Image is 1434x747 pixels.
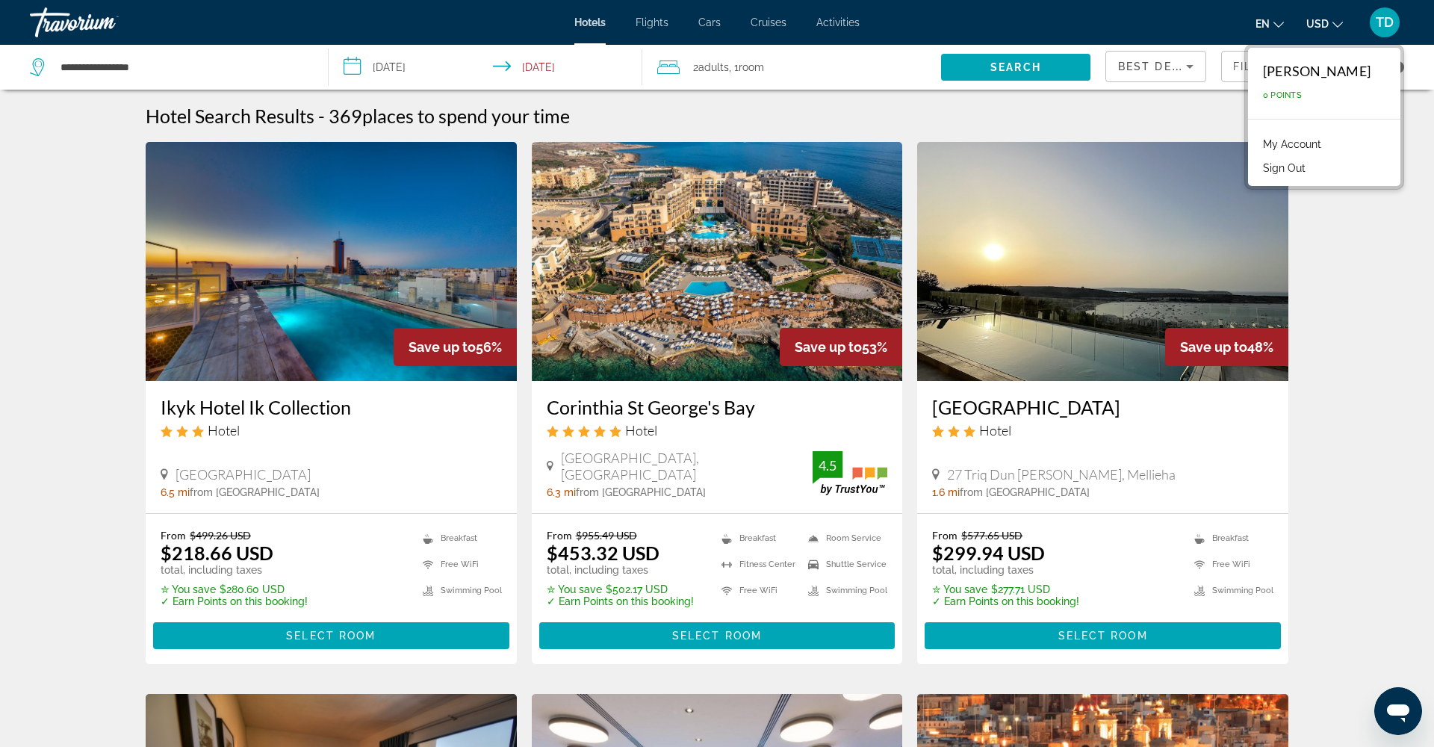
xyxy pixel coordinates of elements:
[547,422,888,438] div: 5 star Hotel
[932,583,987,595] span: ✮ You save
[1118,58,1194,75] mat-select: Sort by
[1187,529,1273,548] li: Breakfast
[394,328,517,366] div: 56%
[739,61,764,73] span: Room
[547,529,572,542] span: From
[1255,134,1329,154] a: My Account
[1306,13,1343,34] button: Change currency
[941,54,1090,81] button: Search
[990,61,1041,73] span: Search
[161,486,190,498] span: 6.5 mi
[561,450,813,483] span: [GEOGRAPHIC_DATA], [GEOGRAPHIC_DATA]
[318,105,325,127] span: -
[547,486,576,498] span: 6.3 mi
[816,16,860,28] span: Activities
[1374,687,1422,735] iframe: Button to launch messaging window
[729,57,764,78] span: , 1
[1306,18,1329,30] span: USD
[190,529,251,542] del: $499.26 USD
[961,529,1022,542] del: $577.65 USD
[693,57,729,78] span: 2
[415,555,502,574] li: Free WiFi
[161,583,216,595] span: ✮ You save
[208,422,240,438] span: Hotel
[286,630,376,642] span: Select Room
[161,542,273,564] ins: $218.66 USD
[161,422,502,438] div: 3 star Hotel
[932,396,1273,418] a: [GEOGRAPHIC_DATA]
[925,625,1281,642] a: Select Room
[1233,61,1276,72] span: Filter
[190,486,320,498] span: from [GEOGRAPHIC_DATA]
[925,622,1281,649] button: Select Room
[532,142,903,381] img: Corinthia St George's Bay
[625,422,657,438] span: Hotel
[176,466,311,483] span: [GEOGRAPHIC_DATA]
[547,595,694,607] p: ✓ Earn Points on this booking!
[415,581,502,600] li: Swimming Pool
[539,622,896,649] button: Select Room
[932,529,957,542] span: From
[1365,7,1404,38] button: User Menu
[415,529,502,548] li: Breakfast
[161,564,308,576] p: total, including taxes
[547,542,659,564] ins: $453.32 USD
[698,61,729,73] span: Adults
[642,45,941,90] button: Travelers: 2 adults, 0 children
[813,451,887,495] img: TrustYou guest rating badge
[362,105,570,127] span: places to spend your time
[329,45,642,90] button: Select check in and out date
[1255,18,1270,30] span: en
[1255,13,1284,34] button: Change language
[636,16,668,28] span: Flights
[161,583,308,595] p: $280.60 USD
[539,625,896,642] a: Select Room
[932,542,1045,564] ins: $299.94 USD
[932,595,1079,607] p: ✓ Earn Points on this booking!
[1255,158,1313,178] button: Sign Out
[698,16,721,28] a: Cars
[547,583,694,595] p: $502.17 USD
[153,625,509,642] a: Select Room
[1263,63,1371,79] div: [PERSON_NAME]
[813,456,842,474] div: 4.5
[751,16,786,28] a: Cruises
[1118,61,1196,72] span: Best Deals
[576,529,637,542] del: $955.49 USD
[409,339,476,355] span: Save up to
[1187,555,1273,574] li: Free WiFi
[1165,328,1288,366] div: 48%
[932,422,1273,438] div: 3 star Hotel
[932,583,1079,595] p: $277.71 USD
[1376,15,1394,30] span: TD
[1180,339,1247,355] span: Save up to
[1058,630,1148,642] span: Select Room
[780,328,902,366] div: 53%
[576,486,706,498] span: from [GEOGRAPHIC_DATA]
[801,555,887,574] li: Shuttle Service
[59,56,305,78] input: Search hotel destination
[329,105,570,127] h2: 369
[146,142,517,381] img: Ikyk Hotel Ik Collection
[547,564,694,576] p: total, including taxes
[146,105,314,127] h1: Hotel Search Results
[795,339,862,355] span: Save up to
[960,486,1090,498] span: from [GEOGRAPHIC_DATA]
[714,555,801,574] li: Fitness Center
[161,396,502,418] a: Ikyk Hotel Ik Collection
[547,396,888,418] a: Corinthia St George's Bay
[1263,90,1302,100] span: 0 Points
[547,583,602,595] span: ✮ You save
[161,595,308,607] p: ✓ Earn Points on this booking!
[714,581,801,600] li: Free WiFi
[947,466,1176,483] span: 27 Triq Dun [PERSON_NAME], Mellieha
[574,16,606,28] a: Hotels
[932,564,1079,576] p: total, including taxes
